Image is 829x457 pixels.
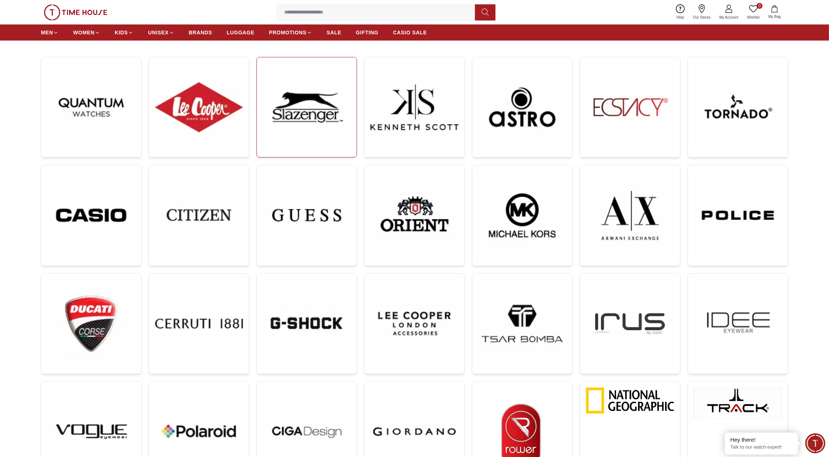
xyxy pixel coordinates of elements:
[47,63,135,151] img: ...
[47,171,135,260] img: ...
[370,171,459,260] img: ...
[47,279,135,368] img: ...
[189,26,212,39] a: BRANDS
[393,29,427,36] span: CASIO SALE
[370,63,459,151] img: ...
[764,4,785,21] button: My Bag
[694,279,782,367] img: ...
[41,29,53,36] span: MEN
[269,26,312,39] a: PROMOTIONS
[115,29,128,36] span: KIDS
[765,14,784,19] span: My Bag
[744,15,763,20] span: Wishlist
[716,15,741,20] span: My Account
[155,63,243,151] img: ...
[805,433,825,453] div: Chat Widget
[269,29,307,36] span: PROMOTIONS
[155,171,243,259] img: ...
[370,279,459,367] img: ...
[73,26,100,39] a: WOMEN
[227,29,255,36] span: LUGGAGE
[674,15,687,20] span: Help
[694,63,782,151] img: ...
[73,29,95,36] span: WOMEN
[327,26,341,39] a: SALE
[41,26,58,39] a: MEN
[263,63,351,151] img: ...
[155,279,243,367] img: ...
[478,63,566,151] img: ...
[148,29,168,36] span: UNISEX
[743,3,764,22] a: 0Wishlist
[730,436,792,443] div: Hey there!
[263,171,351,260] img: ...
[327,29,341,36] span: SALE
[694,388,782,419] img: ...
[227,26,255,39] a: LUGGAGE
[393,26,427,39] a: CASIO SALE
[478,171,566,260] img: ...
[757,3,763,9] span: 0
[44,4,107,20] img: ...
[478,279,566,367] img: ...
[730,444,792,450] p: Talk to our watch expert!
[356,26,379,39] a: GIFTING
[690,15,714,20] span: Our Stores
[672,3,689,22] a: Help
[586,171,674,260] img: ...
[689,3,715,22] a: Our Stores
[586,63,674,151] img: ...
[263,279,351,367] img: ...
[115,26,133,39] a: KIDS
[586,388,674,414] img: ...
[694,171,782,260] img: ...
[356,29,379,36] span: GIFTING
[189,29,212,36] span: BRANDS
[148,26,174,39] a: UNISEX
[586,279,674,367] img: ...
